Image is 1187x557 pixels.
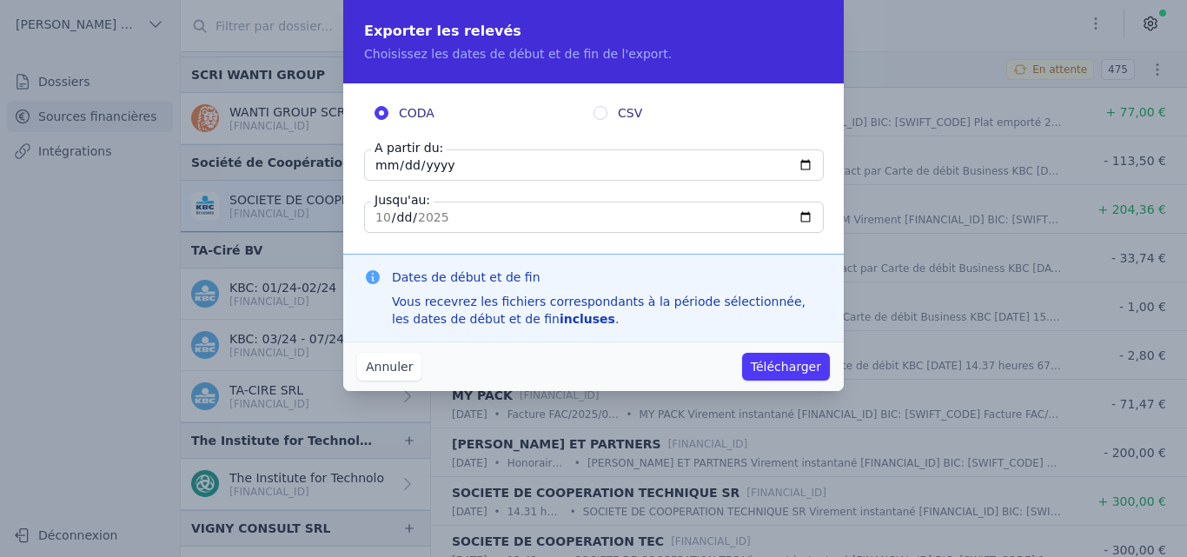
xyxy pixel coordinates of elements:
label: Jusqu'au: [371,191,434,209]
label: A partir du: [371,139,447,156]
h3: Dates de début et de fin [392,269,823,286]
span: CSV [618,104,642,122]
input: CODA [375,106,388,120]
button: Annuler [357,353,421,381]
button: Télécharger [742,353,830,381]
label: CODA [375,104,593,122]
h2: Exporter les relevés [364,21,823,42]
label: CSV [593,104,812,122]
input: CSV [593,106,607,120]
div: Vous recevrez les fichiers correspondants à la période sélectionnée, les dates de début et de fin . [392,293,823,328]
p: Choisissez les dates de début et de fin de l'export. [364,45,823,63]
span: CODA [399,104,434,122]
strong: incluses [560,312,615,326]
